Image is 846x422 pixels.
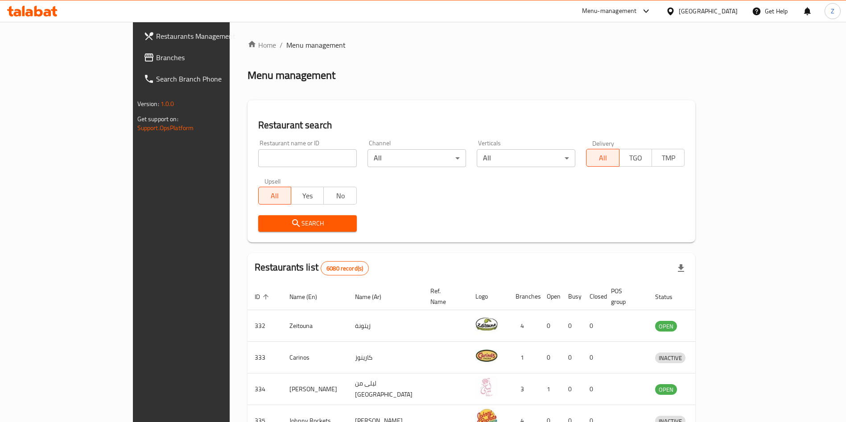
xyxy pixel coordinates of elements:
[561,373,582,405] td: 0
[655,353,685,363] span: INACTIVE
[321,261,369,275] div: Total records count
[248,68,335,82] h2: Menu management
[348,373,423,405] td: ليلى من [GEOGRAPHIC_DATA]
[540,342,561,373] td: 0
[258,215,357,232] button: Search
[655,384,677,395] div: OPEN
[582,342,604,373] td: 0
[623,152,648,164] span: TGO
[323,187,356,205] button: No
[321,264,368,273] span: 6080 record(s)
[582,283,604,310] th: Closed
[540,283,561,310] th: Open
[582,373,604,405] td: 0
[264,178,281,184] label: Upsell
[508,310,540,342] td: 4
[282,373,348,405] td: [PERSON_NAME]
[831,6,834,16] span: Z
[619,149,652,167] button: TGO
[156,52,267,63] span: Branches
[655,385,677,395] span: OPEN
[282,342,348,373] td: Carinos
[286,40,346,50] span: Menu management
[280,40,283,50] li: /
[289,291,329,302] span: Name (En)
[655,321,677,332] div: OPEN
[367,149,466,167] div: All
[540,373,561,405] td: 1
[586,149,619,167] button: All
[468,283,508,310] th: Logo
[255,291,272,302] span: ID
[137,113,178,125] span: Get support on:
[136,68,274,90] a: Search Branch Phone
[355,291,393,302] span: Name (Ar)
[258,149,357,167] input: Search for restaurant name or ID..
[611,286,637,307] span: POS group
[137,122,194,134] a: Support.OpsPlatform
[561,310,582,342] td: 0
[655,321,677,332] span: OPEN
[262,189,288,202] span: All
[282,310,348,342] td: Zeitouna
[248,40,696,50] nav: breadcrumb
[540,310,561,342] td: 0
[136,25,274,47] a: Restaurants Management
[156,74,267,84] span: Search Branch Phone
[656,152,681,164] span: TMP
[430,286,458,307] span: Ref. Name
[475,344,498,367] img: Carinos
[655,291,684,302] span: Status
[582,310,604,342] td: 0
[679,6,738,16] div: [GEOGRAPHIC_DATA]
[475,376,498,398] img: Leila Min Lebnan
[161,98,174,110] span: 1.0.0
[582,6,637,16] div: Menu-management
[590,152,615,164] span: All
[561,342,582,373] td: 0
[561,283,582,310] th: Busy
[265,218,350,229] span: Search
[348,342,423,373] td: كارينوز
[327,189,353,202] span: No
[291,187,324,205] button: Yes
[295,189,320,202] span: Yes
[137,98,159,110] span: Version:
[348,310,423,342] td: زيتونة
[592,140,615,146] label: Delivery
[136,47,274,68] a: Branches
[670,258,692,279] div: Export file
[652,149,685,167] button: TMP
[508,283,540,310] th: Branches
[255,261,369,275] h2: Restaurants list
[477,149,575,167] div: All
[258,187,291,205] button: All
[508,373,540,405] td: 3
[156,31,267,41] span: Restaurants Management
[258,119,685,132] h2: Restaurant search
[475,313,498,335] img: Zeitouna
[508,342,540,373] td: 1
